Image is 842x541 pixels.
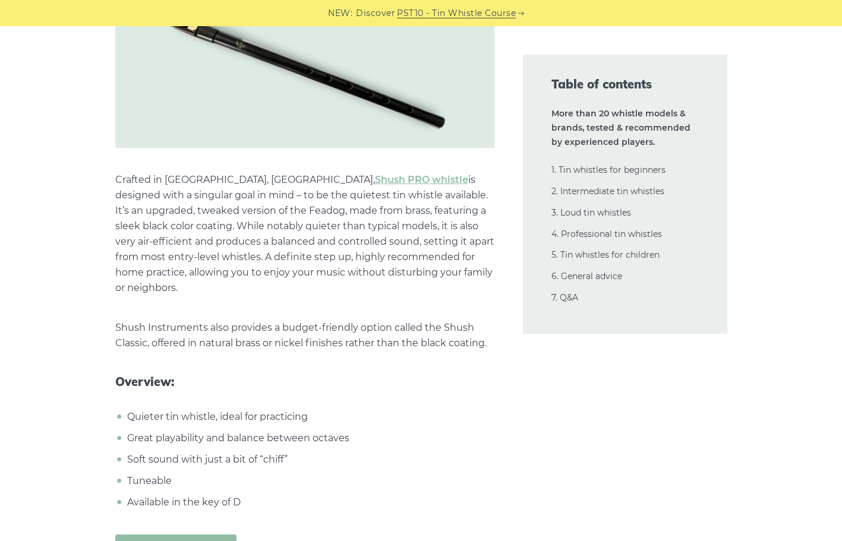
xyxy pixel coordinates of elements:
[115,172,494,296] p: Crafted in [GEOGRAPHIC_DATA], [GEOGRAPHIC_DATA], is designed with a singular goal in mind – to be...
[551,207,631,218] a: 3. Loud tin whistles
[551,76,699,93] span: Table of contents
[551,271,622,281] a: 6. General advice
[375,174,468,185] a: Shush PRO whistle
[124,452,494,467] li: Soft sound with just a bit of “chiff”
[124,431,494,446] li: Great playability and balance between octaves
[124,473,494,489] li: Tuneable
[397,7,516,20] a: PST10 - Tin Whistle Course
[356,7,395,20] span: Discover
[124,409,494,425] li: Quieter tin whistle, ideal for practicing
[124,495,494,510] li: Available in the key of D
[328,7,352,20] span: NEW:
[551,108,690,147] strong: More than 20 whistle models & brands, tested & recommended by experienced players.
[551,292,578,303] a: 7. Q&A
[115,320,494,351] p: Shush Instruments also provides a budget-friendly option called the Shush Classic, offered in nat...
[551,249,660,260] a: 5. Tin whistles for children
[551,164,666,175] a: 1. Tin whistles for beginners
[551,186,664,197] a: 2. Intermediate tin whistles
[115,375,494,389] span: Overview:
[551,229,662,239] a: 4. Professional tin whistles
